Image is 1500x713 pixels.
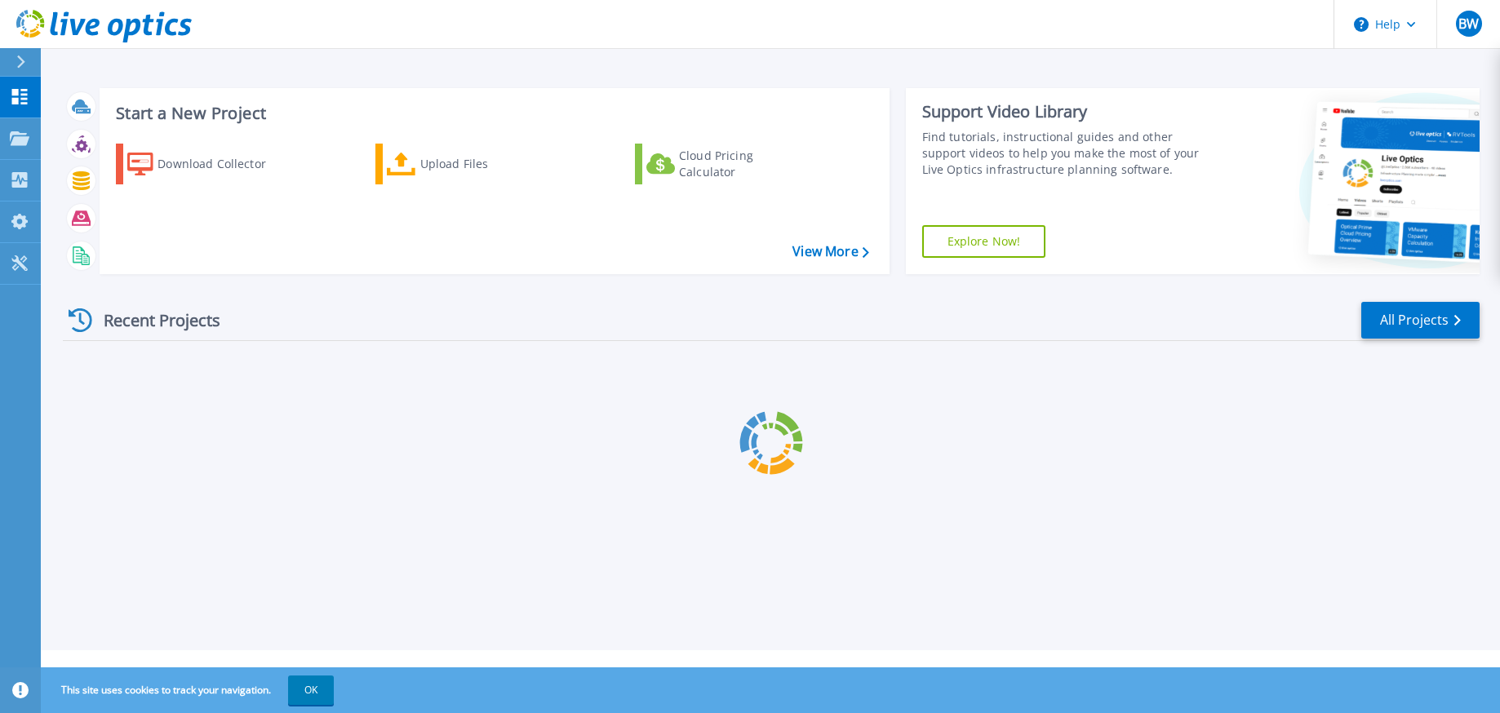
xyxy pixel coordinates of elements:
button: OK [288,675,334,705]
a: Download Collector [116,144,298,184]
span: This site uses cookies to track your navigation. [45,675,334,705]
a: Upload Files [375,144,557,184]
div: Download Collector [158,148,288,180]
h3: Start a New Project [116,104,868,122]
a: Cloud Pricing Calculator [635,144,817,184]
div: Upload Files [420,148,551,180]
div: Recent Projects [63,300,242,340]
a: All Projects [1361,302,1480,339]
div: Support Video Library [922,101,1214,122]
a: View More [792,244,868,259]
span: BW [1458,17,1479,30]
div: Cloud Pricing Calculator [679,148,810,180]
a: Explore Now! [922,225,1046,258]
div: Find tutorials, instructional guides and other support videos to help you make the most of your L... [922,129,1214,178]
